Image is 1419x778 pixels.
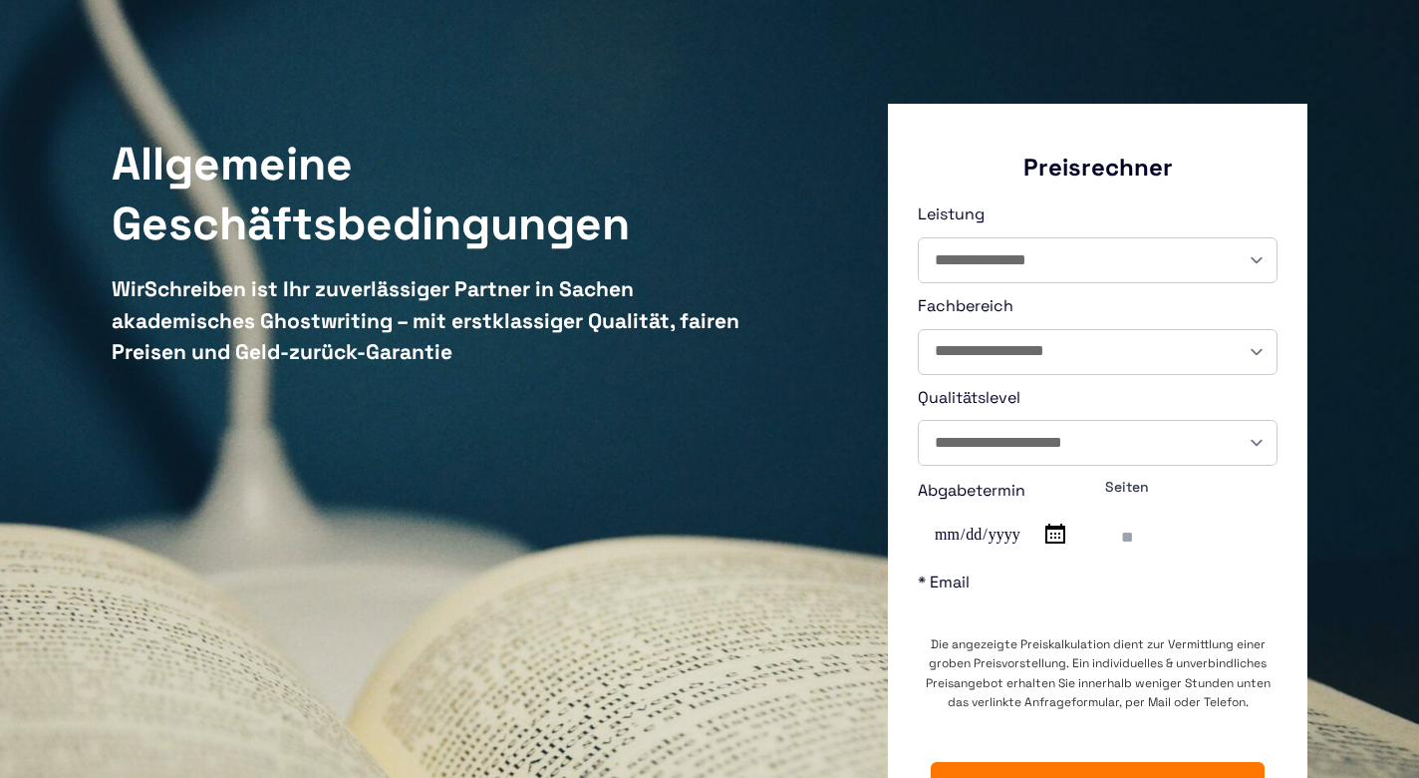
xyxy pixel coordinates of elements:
select: Leistung [919,238,1277,282]
label: Fachbereich [918,293,1277,375]
span: Seiten [1105,476,1277,498]
label: * Email [918,570,1277,625]
select: Qualitätslevel [919,421,1277,465]
h1: Allgemeine Geschäftsbedingungen [112,135,758,254]
div: Preisrechner [918,152,1277,183]
div: WirSchreiben ist Ihr zuverlässiger Partner in Sachen akademisches Ghostwriting – mit erstklassige... [112,273,758,368]
label: Qualitätslevel [918,385,1277,467]
label: Leistung [918,201,1277,283]
input: * Email [918,605,1237,623]
label: Abgabetermin [918,478,1090,559]
select: Fachbereich [919,330,1277,374]
div: Die angezeigte Preiskalkulation dient zur Vermittlung einer groben Preisvorstellung. Ein individu... [918,635,1277,712]
input: Abgabetermin [918,513,1073,558]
